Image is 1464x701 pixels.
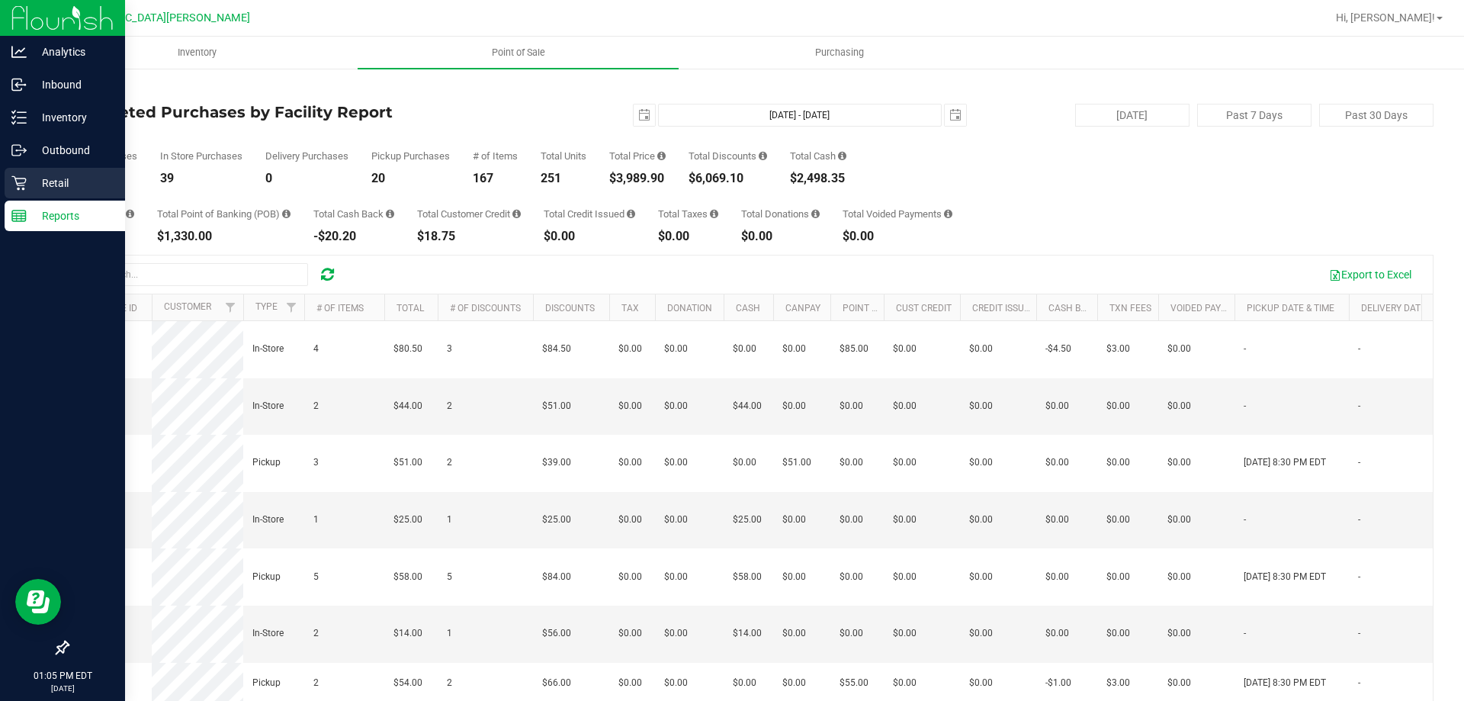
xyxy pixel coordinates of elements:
span: In-Store [252,342,284,356]
span: [DATE] 8:30 PM EDT [1244,570,1326,584]
span: 5 [447,570,452,584]
span: - [1358,399,1360,413]
p: Reports [27,207,118,225]
span: $0.00 [840,513,863,527]
i: Sum of the discount values applied to the all purchases in the date range. [759,151,767,161]
a: Purchasing [679,37,1000,69]
div: 20 [371,172,450,185]
span: Pickup [252,676,281,690]
div: Total Customer Credit [417,209,521,219]
span: $0.00 [969,626,993,641]
span: 1 [313,513,319,527]
span: $58.00 [733,570,762,584]
i: Sum of the successful, non-voided cash payment transactions for all purchases in the date range. ... [838,151,846,161]
button: Export to Excel [1319,262,1421,288]
span: $0.00 [664,513,688,527]
a: # of Discounts [450,303,521,314]
div: Total Voided Payments [843,209,952,219]
span: 1 [447,513,452,527]
div: 0 [265,172,348,185]
span: Inventory [157,46,237,59]
i: Sum of the total taxes for all purchases in the date range. [710,209,718,219]
span: $0.00 [1167,570,1191,584]
span: 2 [447,455,452,470]
p: Analytics [27,43,118,61]
i: Sum of the successful, non-voided point-of-banking payment transactions, both via payment termina... [282,209,291,219]
span: $0.00 [782,570,806,584]
span: $0.00 [893,626,917,641]
span: $0.00 [969,455,993,470]
a: CanPay [785,303,820,314]
span: $25.00 [542,513,571,527]
span: 2 [313,676,319,690]
span: $0.00 [1167,626,1191,641]
span: $0.00 [1167,399,1191,413]
div: Total Point of Banking (POB) [157,209,291,219]
span: Point of Sale [471,46,566,59]
span: $0.00 [840,399,863,413]
div: $1,330.00 [157,230,291,243]
a: Cash Back [1048,303,1099,314]
span: $0.00 [840,570,863,584]
span: $0.00 [618,399,642,413]
span: $66.00 [542,676,571,690]
span: [DATE] 8:30 PM EDT [1244,455,1326,470]
span: $0.00 [664,626,688,641]
span: $0.00 [1106,455,1130,470]
a: Donation [667,303,712,314]
div: Total Discounts [689,151,767,161]
div: Total Taxes [658,209,718,219]
span: Pickup [252,455,281,470]
i: Sum of the cash-back amounts from rounded-up electronic payments for all purchases in the date ra... [386,209,394,219]
span: $0.00 [782,626,806,641]
i: Sum of the total prices of all purchases in the date range. [657,151,666,161]
span: $0.00 [733,342,756,356]
span: 2 [447,399,452,413]
span: $0.00 [618,342,642,356]
span: select [634,105,655,126]
inline-svg: Retail [11,175,27,191]
div: Delivery Purchases [265,151,348,161]
span: 2 [313,626,319,641]
span: 1 [447,626,452,641]
p: Retail [27,174,118,192]
span: $3.00 [1106,676,1130,690]
h4: Completed Purchases by Facility Report [67,104,522,121]
div: 167 [473,172,518,185]
span: $0.00 [1106,399,1130,413]
span: $0.00 [969,676,993,690]
span: Pickup [252,570,281,584]
span: $0.00 [893,513,917,527]
span: -$1.00 [1045,676,1071,690]
inline-svg: Outbound [11,143,27,158]
span: In-Store [252,513,284,527]
span: $0.00 [893,570,917,584]
span: $0.00 [1045,626,1069,641]
a: Delivery Date [1361,303,1426,314]
span: $14.00 [393,626,422,641]
span: $0.00 [1045,570,1069,584]
inline-svg: Inventory [11,110,27,125]
span: $39.00 [542,455,571,470]
span: 3 [447,342,452,356]
span: $0.00 [618,455,642,470]
a: Cust Credit [896,303,952,314]
inline-svg: Reports [11,208,27,223]
a: # of Items [316,303,364,314]
span: - [1358,342,1360,356]
p: [DATE] [7,683,118,694]
div: 39 [160,172,242,185]
span: - [1244,342,1246,356]
div: Pickup Purchases [371,151,450,161]
span: Hi, [PERSON_NAME]! [1336,11,1435,24]
span: $44.00 [733,399,762,413]
span: $54.00 [393,676,422,690]
span: $0.00 [840,626,863,641]
i: Sum of all round-up-to-next-dollar total price adjustments for all purchases in the date range. [811,209,820,219]
span: $0.00 [893,676,917,690]
span: $80.50 [393,342,422,356]
div: $6,069.10 [689,172,767,185]
span: $0.00 [1045,399,1069,413]
div: Total Cash [790,151,846,161]
div: Total Donations [741,209,820,219]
